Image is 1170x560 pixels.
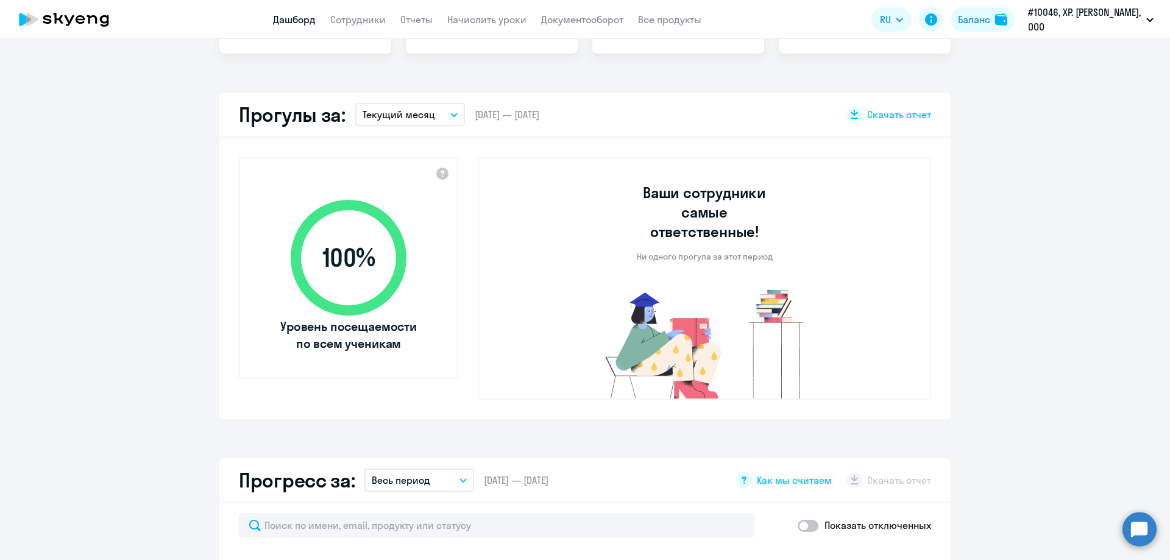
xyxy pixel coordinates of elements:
span: Скачать отчет [867,108,931,121]
a: Дашборд [273,13,316,26]
span: 100 % [278,243,419,272]
button: Весь период [364,469,474,492]
a: Начислить уроки [447,13,526,26]
p: Показать отключенных [824,518,931,533]
div: Баланс [958,12,990,27]
a: Сотрудники [330,13,386,26]
h2: Прогресс за: [239,468,355,492]
img: no-truants [583,286,827,399]
input: Поиск по имени, email, продукту или статусу [239,513,754,537]
button: Текущий месяц [355,103,465,126]
button: Балансbalance [951,7,1015,32]
p: Текущий месяц [363,107,435,122]
p: Весь период [372,473,430,487]
a: Все продукты [638,13,701,26]
button: #10046, ХР. [PERSON_NAME], ООО [1022,5,1160,34]
a: Отчеты [400,13,433,26]
img: balance [995,13,1007,26]
span: Уровень посещаемости по всем ученикам [278,318,419,352]
span: [DATE] — [DATE] [484,473,548,487]
h3: Ваши сотрудники самые ответственные! [626,183,783,241]
p: #10046, ХР. [PERSON_NAME], ООО [1028,5,1141,34]
h2: Прогулы за: [239,102,346,127]
span: [DATE] — [DATE] [475,108,539,121]
span: RU [880,12,891,27]
button: RU [871,7,912,32]
p: Ни одного прогула за этот период [637,251,773,262]
span: Как мы считаем [757,473,832,487]
a: Документооборот [541,13,623,26]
